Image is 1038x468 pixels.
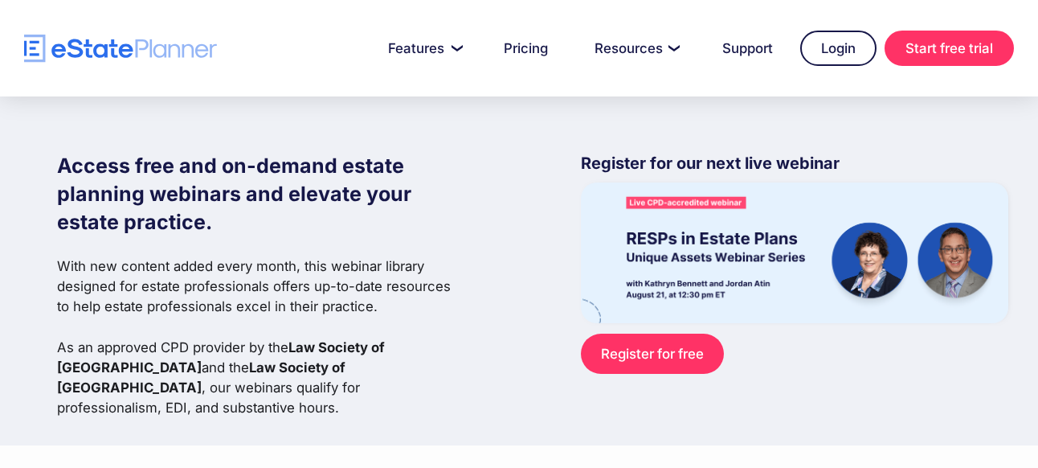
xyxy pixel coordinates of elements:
p: With new content added every month, this webinar library designed for estate professionals offers... [57,257,466,418]
img: eState Academy webinar [581,183,1009,323]
a: Login [800,31,877,66]
strong: Law Society of [GEOGRAPHIC_DATA] [57,359,345,396]
h1: Access free and on-demand estate planning webinars and elevate your estate practice. [57,152,466,236]
a: Features [369,32,476,64]
a: Start free trial [885,31,1014,66]
p: Register for our next live webinar [581,152,1009,183]
strong: Law Society of [GEOGRAPHIC_DATA] [57,339,385,376]
a: Support [703,32,792,64]
a: Resources [575,32,695,64]
a: Pricing [484,32,567,64]
a: home [24,35,217,63]
a: Register for free [581,334,724,374]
